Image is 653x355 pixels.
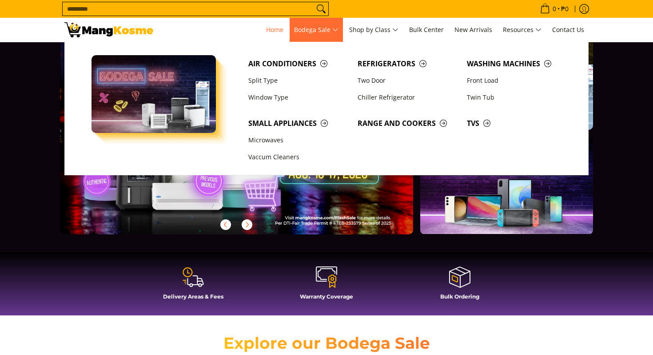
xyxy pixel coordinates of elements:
[405,18,448,42] a: Bulk Center
[345,18,403,42] a: Shop by Class
[198,333,455,353] h2: Explore our Bodega Sale
[353,55,462,72] a: Refrigerators
[244,115,353,132] a: Small Appliances
[131,266,255,307] a: Delivery Areas & Fees
[290,18,343,42] a: Bodega Sale
[244,132,353,149] a: Microwaves
[162,18,589,42] nav: Main Menu
[462,55,572,72] a: Washing Machines
[264,266,389,307] a: Warranty Coverage
[131,293,255,300] h4: Delivery Areas & Fees
[349,24,398,36] span: Shop by Class
[498,18,546,42] a: Resources
[462,72,572,89] a: Front Load
[358,58,458,69] span: Refrigerators
[462,89,572,106] a: Twin Tub
[503,24,542,36] span: Resources
[266,25,283,34] span: Home
[467,58,567,69] span: Washing Machines
[216,215,235,234] button: Previous
[237,215,257,234] button: Next
[353,115,462,132] a: Range and Cookers
[248,118,349,129] span: Small Appliances
[353,72,462,89] a: Two Door
[244,72,353,89] a: Split Type
[294,24,338,36] span: Bodega Sale
[538,4,571,14] span: •
[264,293,389,300] h4: Warranty Coverage
[409,25,444,34] span: Bulk Center
[450,18,497,42] a: New Arrivals
[244,149,353,166] a: Vaccum Cleaners
[244,55,353,72] a: Air Conditioners
[552,25,584,34] span: Contact Us
[314,2,328,16] button: Search
[467,118,567,129] span: TVs
[560,6,570,12] span: ₱0
[358,118,458,129] span: Range and Cookers
[551,6,557,12] span: 0
[248,58,349,69] span: Air Conditioners
[60,33,442,249] a: More
[262,18,288,42] a: Home
[353,89,462,106] a: Chiller Refrigerator
[454,25,492,34] span: New Arrivals
[548,18,589,42] a: Contact Us
[244,89,353,106] a: Window Type
[462,115,572,132] a: TVs
[398,293,522,300] h4: Bulk Ordering
[92,55,216,133] img: Bodega Sale
[64,22,153,37] img: Mang Kosme: Your Home Appliances Warehouse Sale Partner!
[398,266,522,307] a: Bulk Ordering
